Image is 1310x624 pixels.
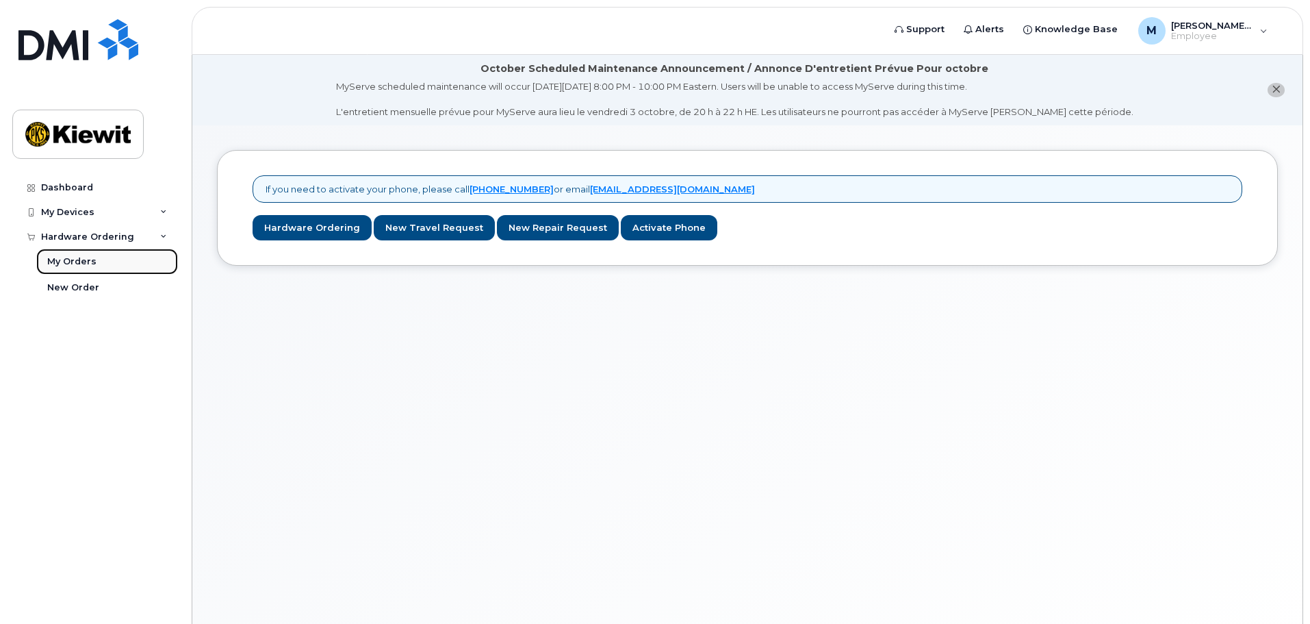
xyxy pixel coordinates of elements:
a: Hardware Ordering [253,215,372,240]
div: MyServe scheduled maintenance will occur [DATE][DATE] 8:00 PM - 10:00 PM Eastern. Users will be u... [336,80,1133,118]
a: [EMAIL_ADDRESS][DOMAIN_NAME] [590,184,755,195]
div: October Scheduled Maintenance Announcement / Annonce D'entretient Prévue Pour octobre [480,62,988,76]
a: Activate Phone [621,215,717,240]
iframe: Messenger Launcher [1250,564,1300,614]
a: New Travel Request [374,215,495,240]
a: [PHONE_NUMBER] [470,184,554,195]
p: If you need to activate your phone, please call or email [266,183,755,196]
a: New Repair Request [497,215,619,240]
button: close notification [1268,83,1285,97]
